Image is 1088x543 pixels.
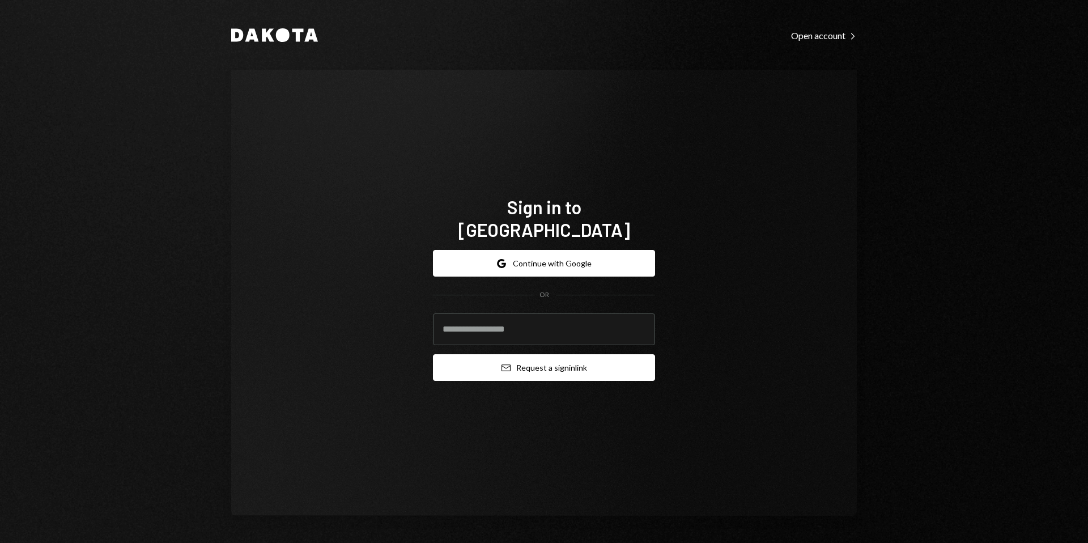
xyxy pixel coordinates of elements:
a: Open account [791,29,857,41]
div: OR [539,290,549,300]
div: Open account [791,30,857,41]
button: Request a signinlink [433,354,655,381]
keeper-lock: Open Keeper Popup [632,323,646,336]
h1: Sign in to [GEOGRAPHIC_DATA] [433,196,655,241]
button: Continue with Google [433,250,655,277]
